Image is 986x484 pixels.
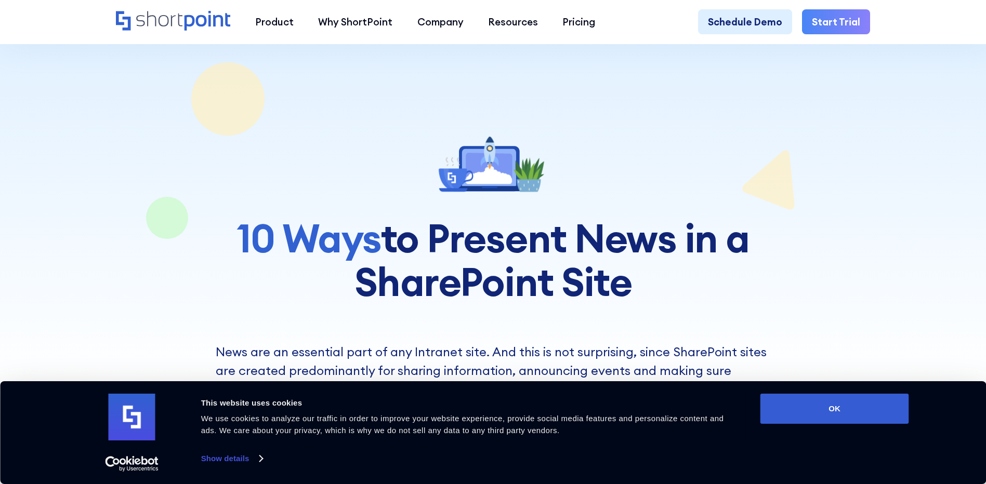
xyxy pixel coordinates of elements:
span: 10 Ways [236,213,380,263]
a: Resources [476,9,550,34]
a: Home [116,11,231,32]
a: Why ShortPoint [306,9,405,34]
div: Product [255,15,294,29]
iframe: Chat Widget [799,364,986,484]
a: Start Trial [802,9,870,34]
span: We use cookies to analyze our traffic in order to improve your website experience, provide social... [201,414,724,435]
div: This website uses cookies [201,397,737,409]
a: Usercentrics Cookiebot - opens in a new window [86,456,177,472]
a: Show details [201,451,262,466]
div: Why ShortPoint [318,15,392,29]
img: logo [109,394,155,440]
a: Pricing [550,9,608,34]
p: News are an essential part of any Intranet site. And this is not surprising, since SharePoint sit... [216,343,770,458]
div: Pricing [562,15,595,29]
h1: to Present News in a SharePoint Site [216,217,770,303]
a: Product [243,9,306,34]
button: OK [760,394,909,424]
div: Company [417,15,464,29]
a: Company [405,9,476,34]
a: Schedule Demo [698,9,792,34]
div: Resources [488,15,538,29]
